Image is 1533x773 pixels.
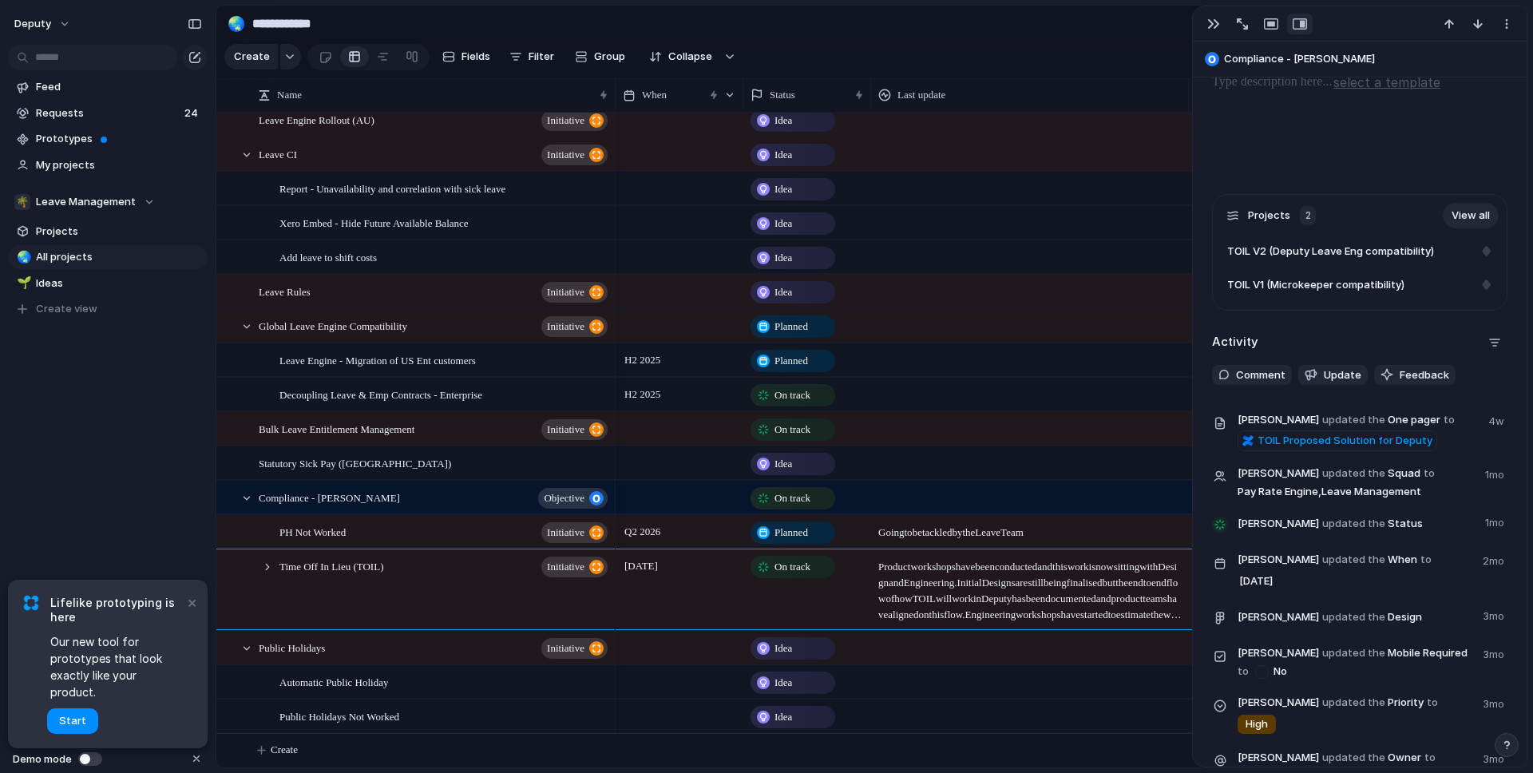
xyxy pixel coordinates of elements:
button: 🌏 [14,249,30,265]
span: Update [1324,367,1361,383]
span: initiative [547,637,584,660]
span: All projects [36,249,202,265]
span: Prototypes [36,131,202,147]
span: Create [234,49,270,65]
span: Xero Embed - Hide Future Available Balance [279,213,469,232]
span: TOIL Proposed Solution for Deputy [1258,433,1432,449]
span: When [1238,550,1473,593]
a: 🌱Ideas [8,272,208,295]
span: Idea [774,456,792,472]
span: Idea [774,216,792,232]
span: initiative [547,556,584,578]
span: initiative [547,315,584,338]
span: initiative [547,109,584,132]
span: H2 2025 [620,351,664,370]
span: Idea [774,675,792,691]
span: Last update [897,87,945,103]
div: 🌴 [14,194,30,210]
span: Leave CI [259,145,297,163]
h2: Activity [1212,333,1258,351]
span: High [1246,716,1268,732]
span: Planned [774,353,808,369]
span: Idea [774,113,792,129]
span: Group [594,49,625,65]
a: Feed [8,75,208,99]
button: Comment [1212,365,1292,386]
span: Decoupling Leave & Emp Contracts - Enterprise [279,385,482,403]
span: Fields [461,49,490,65]
span: to [1424,466,1435,482]
span: Automatic Public Holiday [279,672,388,691]
span: When [642,87,667,103]
div: 🌱 [17,274,28,292]
span: to [1444,412,1455,428]
span: Planned [774,319,808,335]
span: My projects [36,157,202,173]
span: Name [277,87,302,103]
span: [PERSON_NAME] [1238,412,1319,428]
button: select a template [1331,70,1443,94]
span: Create view [36,301,97,317]
span: Public Holidays Not Worked [279,707,399,725]
span: Compliance - [PERSON_NAME] [1224,51,1519,67]
button: initiative [541,282,608,303]
span: TOIL V1 (Microkeeper compatibility) [1227,277,1404,293]
button: Dismiss [182,593,201,612]
span: 1mo [1485,512,1507,531]
span: Idea [774,181,792,197]
a: TOIL Proposed Solution for Deputy [1238,430,1437,451]
span: 4w [1488,410,1507,430]
span: Projects [36,224,202,240]
span: Bulk Leave Entitlement Management [259,419,414,438]
span: initiative [547,281,584,303]
button: Collapse [640,44,720,69]
span: [DATE] [1235,572,1277,591]
span: Requests [36,105,180,121]
div: 🌏 [228,13,245,34]
span: H2 2025 [620,385,664,404]
span: [PERSON_NAME] [1238,552,1319,568]
span: Status [770,87,795,103]
div: 🌏 [17,248,28,267]
button: Feedback [1374,365,1456,386]
a: 🌏All projects [8,245,208,269]
span: Leave Engine Rollout (AU) [259,110,374,129]
span: Leave Engine - Migration of US Ent customers [279,351,476,369]
span: Status [1238,512,1476,534]
span: Statutory Sick Pay ([GEOGRAPHIC_DATA]) [259,454,451,472]
button: initiative [541,110,608,131]
span: Feedback [1400,367,1449,383]
span: TOIL V2 (Deputy Leave Eng compatibility) [1227,244,1434,260]
button: initiative [541,638,608,659]
button: deputy [7,11,79,37]
span: deputy [14,16,51,32]
button: Update [1298,365,1368,386]
button: initiative [541,419,608,440]
span: Product workshops have been conducted and this work is now sitting with Design and Engineering. I... [872,550,1188,623]
div: 2 [1300,206,1316,225]
a: Projects [8,220,208,244]
span: updated the [1322,516,1385,532]
span: Collapse [668,49,712,65]
span: [PERSON_NAME] [1238,516,1319,532]
span: 24 [184,105,201,121]
span: Idea [774,147,792,163]
span: Idea [774,284,792,300]
span: 3mo [1483,644,1507,663]
span: Add leave to shift costs [279,248,377,266]
span: [PERSON_NAME] [1238,609,1319,625]
span: updated the [1322,609,1385,625]
span: Filter [529,49,554,65]
span: [PERSON_NAME] [1238,645,1319,661]
button: 🌴Leave Management [8,190,208,214]
span: 2mo [1483,550,1507,569]
span: On track [774,387,810,403]
button: initiative [541,557,608,577]
span: Going to be tackled by the Leave Team [872,516,1188,541]
span: Projects [1248,208,1290,224]
span: Idea [774,250,792,266]
span: Ideas [36,276,202,291]
button: Start [47,708,98,734]
span: updated the [1322,695,1385,711]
